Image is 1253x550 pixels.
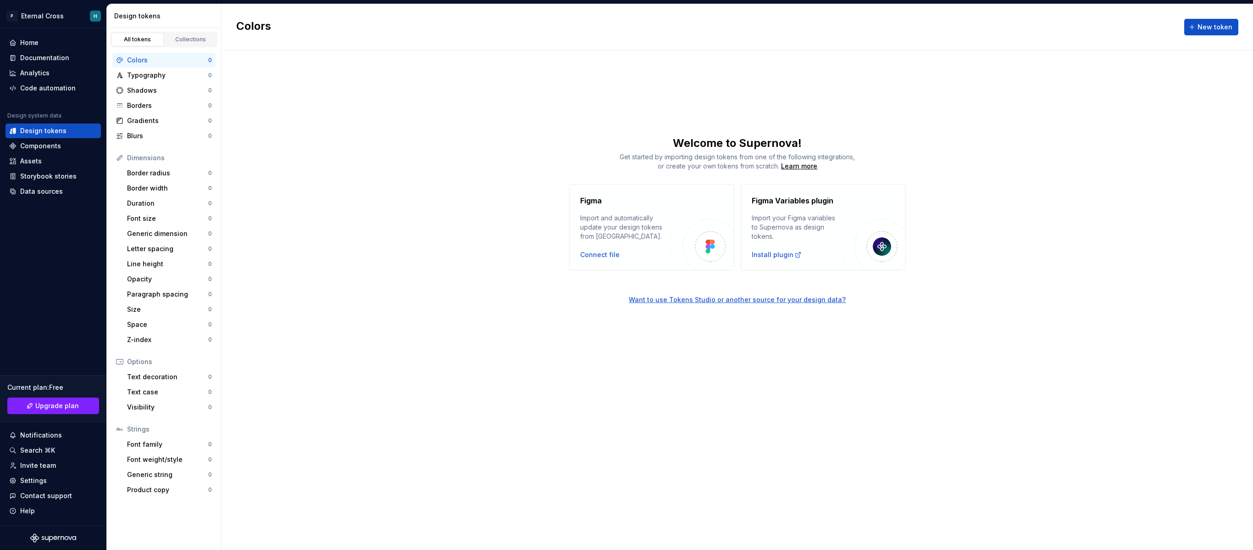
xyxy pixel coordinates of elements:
div: Shadows [127,86,208,95]
div: Components [20,141,61,151]
div: Borders [127,101,208,110]
div: Letter spacing [127,244,208,253]
div: Documentation [20,53,69,62]
a: Border radius0 [123,166,216,180]
a: Duration0 [123,196,216,211]
a: Space0 [123,317,216,332]
div: 0 [208,275,212,283]
a: Upgrade plan [7,398,99,414]
a: Shadows0 [112,83,216,98]
a: Typography0 [112,68,216,83]
div: Home [20,38,39,47]
div: Collections [168,36,214,43]
div: Duration [127,199,208,208]
a: Text decoration0 [123,370,216,384]
div: 0 [208,291,212,298]
a: Install plugin [752,250,802,259]
div: 0 [208,321,212,328]
a: Paragraph spacing0 [123,287,216,302]
div: Strings [127,425,212,434]
a: Code automation [6,81,101,95]
h4: Figma [580,195,602,206]
div: Analytics [20,68,50,78]
div: Generic dimension [127,229,208,238]
a: Borders0 [112,98,216,113]
a: Blurs0 [112,129,216,143]
div: 0 [208,336,212,343]
a: Line height0 [123,257,216,271]
div: Product copy [127,485,208,494]
div: 0 [208,260,212,268]
div: Design system data [7,112,61,119]
div: Assets [20,157,42,166]
a: Home [6,35,101,50]
div: 0 [208,102,212,109]
div: 0 [208,456,212,463]
div: All tokens [115,36,161,43]
div: Z-index [127,335,208,344]
div: 0 [208,471,212,478]
div: 0 [208,245,212,253]
div: Help [20,506,35,516]
a: Analytics [6,66,101,80]
a: Gradients0 [112,113,216,128]
div: Connect file [580,250,620,259]
a: Font weight/style0 [123,452,216,467]
div: Opacity [127,275,208,284]
div: 0 [208,87,212,94]
div: Gradients [127,116,208,125]
div: Dimensions [127,153,212,163]
div: Paragraph spacing [127,290,208,299]
div: Invite team [20,461,56,470]
div: Current plan : Free [7,383,99,392]
button: Want to use Tokens Studio or another source for your design data? [629,295,846,304]
div: 0 [208,215,212,222]
div: Text case [127,387,208,397]
div: Space [127,320,208,329]
div: Font weight/style [127,455,208,464]
a: Documentation [6,51,101,65]
div: Blurs [127,131,208,140]
a: Opacity0 [123,272,216,286]
a: Invite team [6,458,101,473]
div: 0 [208,373,212,381]
div: Code automation [20,84,76,93]
h4: Figma Variables plugin [752,195,833,206]
div: Line height [127,259,208,269]
div: Options [127,357,212,366]
a: Assets [6,154,101,168]
div: 0 [208,230,212,237]
div: Design tokens [20,126,67,135]
h2: Colors [236,19,271,35]
div: 0 [208,486,212,494]
div: Data sources [20,187,63,196]
div: Visibility [127,403,208,412]
a: Font family0 [123,437,216,452]
svg: Supernova Logo [30,533,76,543]
div: Settings [20,476,47,485]
div: 0 [208,388,212,396]
div: Size [127,305,208,314]
a: Data sources [6,184,101,199]
div: Import your Figma variables to Supernova as design tokens. [752,213,842,241]
div: 0 [208,185,212,192]
a: Product copy0 [123,483,216,497]
a: Font size0 [123,211,216,226]
div: Font family [127,440,208,449]
button: Contact support [6,488,101,503]
div: Contact support [20,491,72,500]
button: Search ⌘K [6,443,101,458]
button: Notifications [6,428,101,443]
div: Generic string [127,470,208,479]
div: 0 [208,169,212,177]
a: Settings [6,473,101,488]
div: Notifications [20,431,62,440]
a: Learn more [781,162,817,171]
span: New token [1198,22,1232,32]
a: Text case0 [123,385,216,399]
div: Border radius [127,168,208,178]
div: H [94,12,97,20]
div: 0 [208,117,212,124]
